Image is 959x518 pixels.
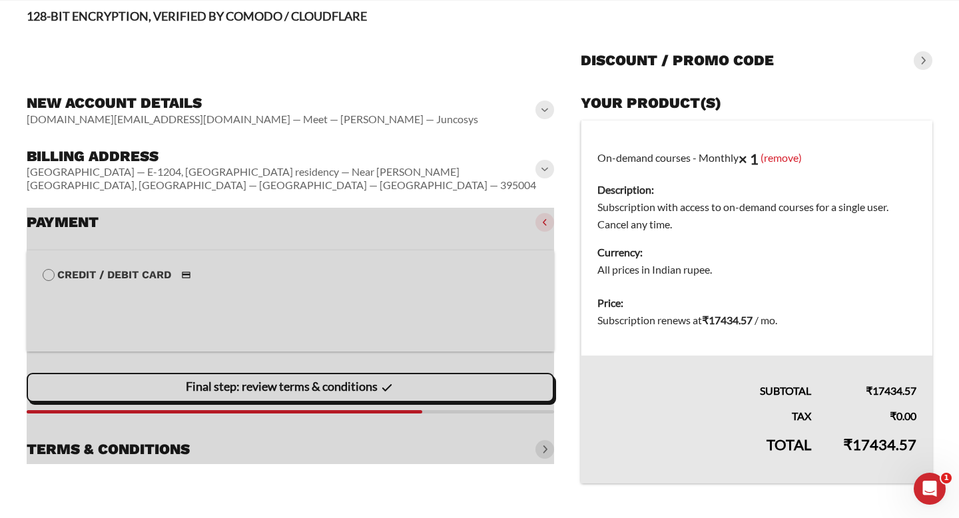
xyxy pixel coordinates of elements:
dd: All prices in Indian rupee. [597,261,916,278]
dt: Currency: [597,244,916,261]
span: ₹ [866,384,872,397]
th: Subtotal [581,356,828,399]
strong: × 1 [739,150,759,168]
bdi: 17434.57 [702,314,753,326]
td: On-demand courses - Monthly [581,121,933,287]
span: ₹ [702,314,709,326]
h3: New account details [27,94,478,113]
span: ₹ [843,435,852,453]
iframe: Intercom live chat [914,473,946,505]
vaadin-horizontal-layout: [GEOGRAPHIC_DATA] — E-1204, [GEOGRAPHIC_DATA] residency — Near [PERSON_NAME][GEOGRAPHIC_DATA], [G... [27,165,538,192]
dt: Description: [597,181,916,198]
span: / mo [755,314,775,326]
vaadin-horizontal-layout: [DOMAIN_NAME][EMAIL_ADDRESS][DOMAIN_NAME] — Meet — [PERSON_NAME] — Juncosys [27,113,478,126]
strong: 128-BIT ENCRYPTION, VERIFIED BY COMODO / CLOUDFLARE [27,9,367,23]
h3: Discount / promo code [581,51,774,70]
a: (remove) [761,150,802,163]
bdi: 0.00 [890,409,916,422]
span: 1 [941,473,952,483]
span: ₹ [890,409,896,422]
dd: Subscription with access to on-demand courses for a single user. Cancel any time. [597,198,916,233]
bdi: 17434.57 [843,435,916,453]
th: Tax [581,399,828,425]
h3: Billing address [27,147,538,166]
span: Subscription renews at . [597,314,777,326]
dt: Price: [597,294,916,312]
bdi: 17434.57 [866,384,916,397]
th: Total [581,425,828,483]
